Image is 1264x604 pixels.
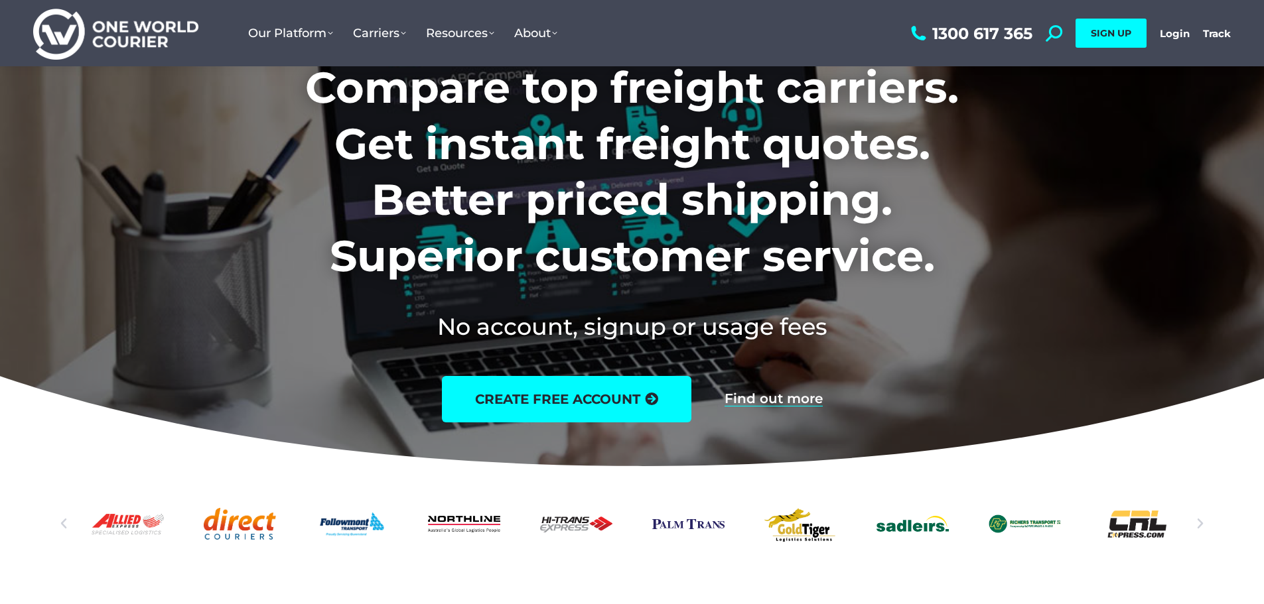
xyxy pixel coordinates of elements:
a: Palm-Trans-logo_x2-1 [652,501,725,547]
div: 15 / 25 [877,501,949,547]
div: 11 / 25 [428,501,500,547]
a: Direct Couriers logo [204,501,276,547]
div: 10 / 25 [316,501,388,547]
h2: No account, signup or usage fees [218,310,1046,343]
div: 12 / 25 [540,501,612,547]
a: Login [1160,27,1190,40]
div: 16 / 25 [989,501,1061,547]
a: Track [1203,27,1231,40]
a: Resources [416,13,504,54]
span: Resources [426,26,494,40]
a: CRL Express Logo [1101,501,1173,547]
span: SIGN UP [1091,27,1131,39]
a: Allied Express logo [92,501,164,547]
a: Find out more [725,392,823,406]
a: Richers-Transport-logo2 [989,501,1061,547]
div: 17 / 25 [1101,501,1173,547]
img: One World Courier [33,7,198,60]
a: Carriers [343,13,416,54]
div: 8 / 25 [92,501,164,547]
a: create free account [442,376,691,422]
span: About [514,26,557,40]
span: Our Platform [248,26,333,40]
span: Carriers [353,26,406,40]
a: Northline logo [428,501,500,547]
a: SIGN UP [1076,19,1147,48]
a: Our Platform [238,13,343,54]
a: Followmont transoirt web logo [316,501,388,547]
div: 14 / 25 [764,501,837,547]
a: About [504,13,567,54]
div: Slides [92,501,1173,547]
a: 1300 617 365 [908,25,1032,42]
a: Hi-Trans_logo [540,501,612,547]
div: 13 / 25 [652,501,725,547]
h1: Compare top freight carriers. Get instant freight quotes. Better priced shipping. Superior custom... [218,60,1046,284]
div: 9 / 25 [204,501,276,547]
a: gb [764,501,837,547]
a: Sadleirs_logo_green [877,501,949,547]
